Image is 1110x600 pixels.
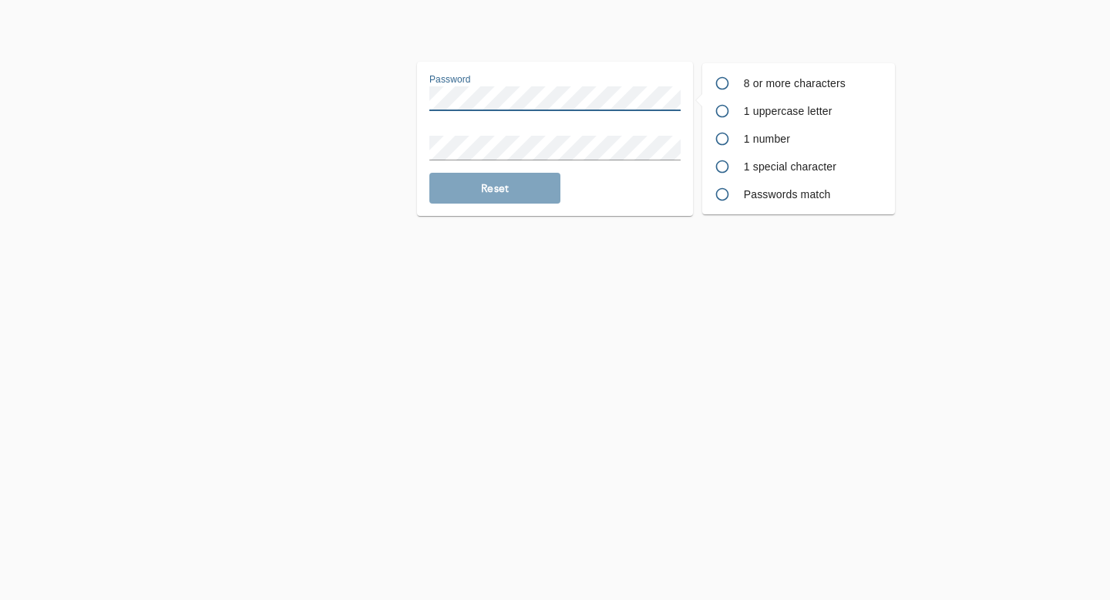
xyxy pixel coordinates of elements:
[744,103,883,119] p: 1 uppercase letter
[744,131,883,147] p: 1 number
[744,159,883,174] p: 1 special character
[744,187,883,202] p: Passwords match
[429,76,471,85] label: Password
[744,76,883,91] p: 8 or more characters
